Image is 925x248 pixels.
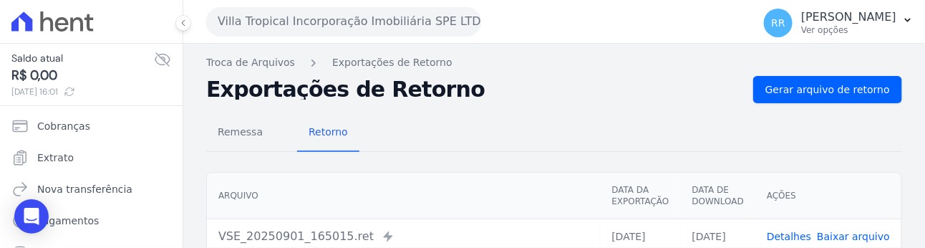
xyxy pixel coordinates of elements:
[206,80,742,100] h2: Exportações de Retorno
[206,55,902,70] nav: Breadcrumb
[332,55,452,70] a: Exportações de Retorno
[37,119,90,133] span: Cobranças
[11,51,154,66] span: Saldo atual
[218,228,589,245] div: VSE_20250901_165015.ret
[801,24,896,36] p: Ver opções
[765,82,890,97] span: Gerar arquivo de retorno
[297,115,359,152] a: Retorno
[37,151,74,165] span: Extrato
[681,173,755,219] th: Data de Download
[206,115,274,152] a: Remessa
[207,173,600,219] th: Arquivo
[206,55,295,70] a: Troca de Arquivos
[14,199,49,234] div: Open Intercom Messenger
[11,85,154,98] span: [DATE] 16:01
[37,182,132,196] span: Nova transferência
[771,18,785,28] span: RR
[767,231,811,242] a: Detalhes
[300,118,357,146] span: Retorno
[6,206,177,235] a: Pagamentos
[755,173,901,219] th: Ações
[6,175,177,204] a: Nova transferência
[6,112,177,140] a: Cobranças
[209,118,271,146] span: Remessa
[817,231,890,242] a: Baixar arquivo
[600,173,680,219] th: Data da Exportação
[801,10,896,24] p: [PERSON_NAME]
[6,143,177,172] a: Extrato
[752,3,925,43] button: RR [PERSON_NAME] Ver opções
[37,214,99,228] span: Pagamentos
[206,7,481,36] button: Villa Tropical Incorporação Imobiliária SPE LTDA
[11,66,154,85] span: R$ 0,00
[753,76,902,103] a: Gerar arquivo de retorno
